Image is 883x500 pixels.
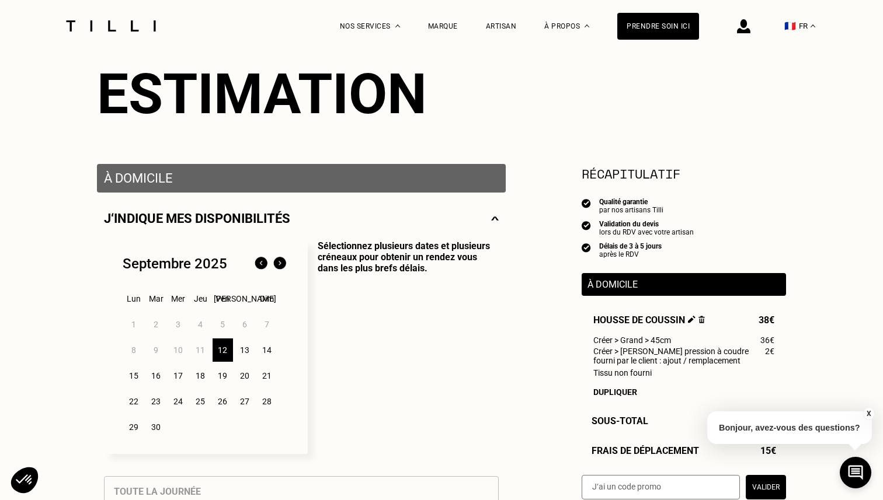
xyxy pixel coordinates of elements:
[213,390,233,413] div: 26
[235,364,255,387] div: 20
[270,254,289,273] img: Mois suivant
[811,25,815,27] img: menu déroulant
[257,364,277,387] div: 21
[599,206,663,214] div: par nos artisans Tilli
[146,415,166,439] div: 30
[168,390,189,413] div: 24
[587,279,780,290] p: À domicile
[123,256,227,272] div: Septembre 2025
[582,164,786,183] section: Récapitulatif
[599,242,662,250] div: Délais de 3 à 5 jours
[213,364,233,387] div: 19
[146,390,166,413] div: 23
[599,220,694,228] div: Validation du devis
[582,415,786,426] div: Sous-Total
[737,19,750,33] img: icône connexion
[617,13,699,40] a: Prendre soin ici
[593,335,671,345] span: Créer > Grand > 45cm
[124,364,144,387] div: 15
[599,198,663,206] div: Qualité garantie
[582,220,591,230] img: icon list info
[707,411,872,444] p: Bonjour, avez-vous des questions?
[104,211,290,226] p: J‘indique mes disponibilités
[746,475,786,499] button: Valider
[863,407,874,420] button: X
[146,364,166,387] div: 16
[104,171,499,186] p: À domicile
[582,242,591,253] img: icon list info
[124,415,144,439] div: 29
[593,314,705,326] span: Housse de coussin
[235,338,255,362] div: 13
[190,390,211,413] div: 25
[593,347,765,365] span: Créer > [PERSON_NAME] pression à coudre fourni par le client : ajout / remplacement
[124,390,144,413] div: 22
[784,20,796,32] span: 🇫🇷
[257,338,277,362] div: 14
[428,22,458,30] a: Marque
[582,445,786,456] div: Frais de déplacement
[257,390,277,413] div: 28
[491,211,499,226] img: svg+xml;base64,PHN2ZyBmaWxsPSJub25lIiBoZWlnaHQ9IjE0IiB2aWV3Qm94PSIwIDAgMjggMTQiIHdpZHRoPSIyOCIgeG...
[308,240,499,454] p: Sélectionnez plusieurs dates et plusieurs créneaux pour obtenir un rendez vous dans les plus bref...
[599,250,662,258] div: après le RDV
[168,364,189,387] div: 17
[97,61,786,127] div: Estimation
[593,387,774,397] div: Dupliquer
[235,390,255,413] div: 27
[585,25,589,27] img: Menu déroulant à propos
[62,20,160,32] img: Logo du service de couturière Tilli
[765,347,774,356] span: 2€
[593,368,652,377] span: Tissu non fourni
[759,314,774,326] span: 38€
[213,338,233,362] div: 12
[582,198,591,208] img: icon list info
[486,22,517,30] a: Artisan
[688,316,696,323] img: Éditer
[252,254,270,273] img: Mois précédent
[582,475,740,499] input: J‘ai un code promo
[760,335,774,345] span: 36€
[599,228,694,236] div: lors du RDV avec votre artisan
[395,25,400,27] img: Menu déroulant
[190,364,211,387] div: 18
[698,316,705,323] img: Supprimer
